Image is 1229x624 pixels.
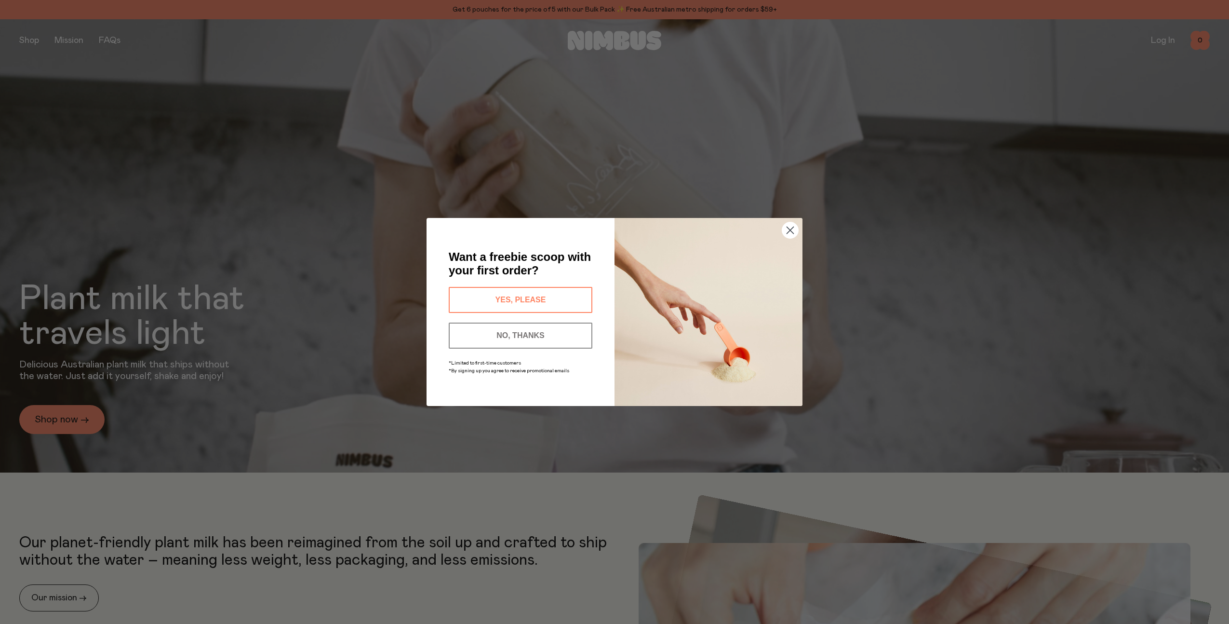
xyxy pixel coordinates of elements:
span: Want a freebie scoop with your first order? [449,250,591,277]
span: *Limited to first-time customers [449,361,521,366]
img: c0d45117-8e62-4a02-9742-374a5db49d45.jpeg [614,218,802,406]
button: Close dialog [782,222,799,239]
button: YES, PLEASE [449,287,592,313]
button: NO, THANKS [449,323,592,349]
span: *By signing up you agree to receive promotional emails [449,368,569,373]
